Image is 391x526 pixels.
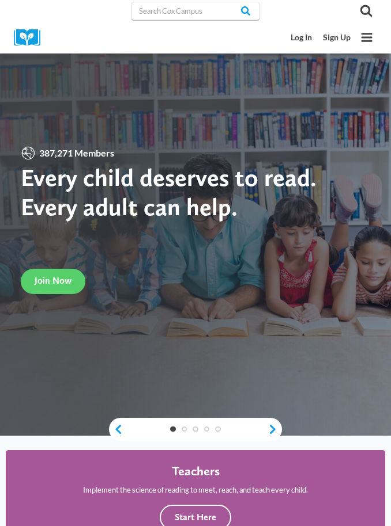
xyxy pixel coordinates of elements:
[21,269,85,294] a: Join Now
[182,426,187,432] a: 2
[21,163,317,222] strong: Every child deserves to read. Every adult can help.
[83,484,308,495] p: Implement the science of reading to meet, reach, and teach every child.
[170,426,176,432] a: 1
[268,424,282,434] a: next
[215,426,221,432] a: 5
[35,275,72,286] span: Join Now
[36,146,118,161] span: 387,271 Members
[109,418,282,441] div: content slider buttons
[285,28,317,48] a: Log In
[193,426,198,432] a: 3
[356,27,377,48] button: Open menu
[172,464,220,479] h4: Teachers
[109,424,123,434] a: previous
[131,2,259,20] input: Search Cox Campus
[285,28,356,48] nav: Secondary Mobile Navigation
[317,28,356,48] a: Sign Up
[14,29,48,47] img: Cox Campus
[204,426,210,432] a: 4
